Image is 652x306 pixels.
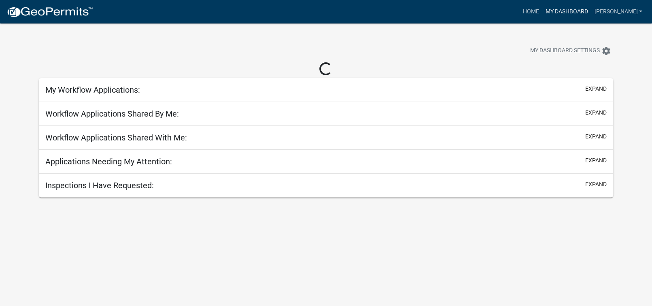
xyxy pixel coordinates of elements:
button: expand [585,180,607,189]
a: My Dashboard [542,4,591,19]
h5: Inspections I Have Requested: [45,181,154,190]
button: My Dashboard Settingssettings [524,43,618,59]
h5: Applications Needing My Attention: [45,157,172,166]
button: expand [585,108,607,117]
h5: My Workflow Applications: [45,85,140,95]
i: settings [601,46,611,56]
span: My Dashboard Settings [530,46,600,56]
button: expand [585,132,607,141]
h5: Workflow Applications Shared By Me: [45,109,179,119]
button: expand [585,156,607,165]
a: [PERSON_NAME] [591,4,646,19]
a: Home [519,4,542,19]
button: expand [585,85,607,93]
h5: Workflow Applications Shared With Me: [45,133,187,142]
